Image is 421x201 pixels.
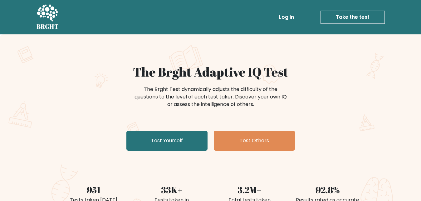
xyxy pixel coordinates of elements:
[136,183,207,196] div: 33K+
[321,11,385,24] a: Take the test
[214,183,285,196] div: 3.2M+
[214,131,295,151] a: Test Others
[126,131,208,151] a: Test Yourself
[133,86,289,108] div: The Brght Test dynamically adjusts the difficulty of the questions to the level of each test take...
[277,11,296,23] a: Log in
[58,183,129,196] div: 951
[292,183,363,196] div: 92.8%
[37,3,59,32] a: BRGHT
[58,64,363,79] h1: The Brght Adaptive IQ Test
[37,23,59,30] h5: BRGHT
